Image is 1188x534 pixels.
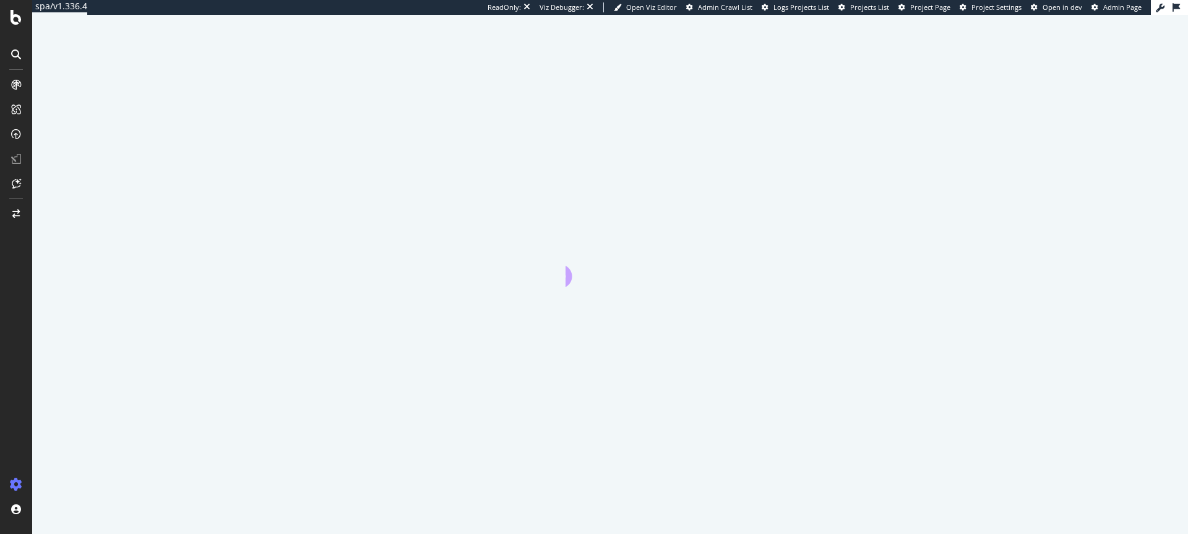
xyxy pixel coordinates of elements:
span: Project Settings [971,2,1022,12]
a: Projects List [838,2,889,12]
a: Project Page [898,2,950,12]
div: animation [566,242,655,287]
div: Viz Debugger: [540,2,584,12]
span: Projects List [850,2,889,12]
span: Project Page [910,2,950,12]
span: Admin Crawl List [698,2,752,12]
span: Open in dev [1043,2,1082,12]
a: Open in dev [1031,2,1082,12]
a: Admin Crawl List [686,2,752,12]
span: Open Viz Editor [626,2,677,12]
span: Admin Page [1103,2,1142,12]
a: Logs Projects List [762,2,829,12]
a: Open Viz Editor [614,2,677,12]
a: Project Settings [960,2,1022,12]
a: Admin Page [1091,2,1142,12]
div: ReadOnly: [488,2,521,12]
span: Logs Projects List [773,2,829,12]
